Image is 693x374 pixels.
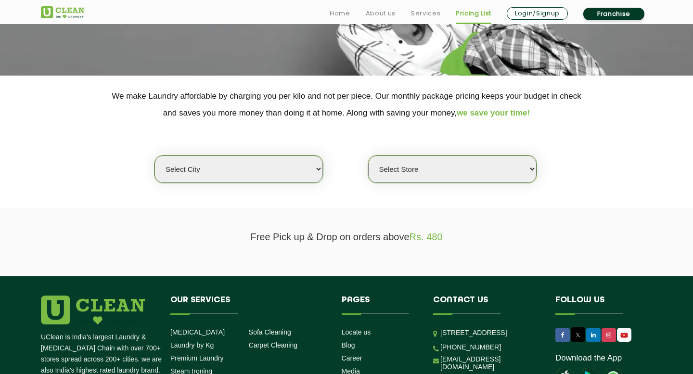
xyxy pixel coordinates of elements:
h4: Contact us [433,296,541,314]
span: we save your time! [457,108,530,117]
a: Career [342,354,362,362]
h4: Pages [342,296,419,314]
p: [STREET_ADDRESS] [440,327,541,338]
a: Blog [342,341,355,349]
p: Free Pick up & Drop on orders above [41,232,652,243]
a: Laundry by Kg [170,341,214,349]
img: UClean Laundry and Dry Cleaning [41,6,84,18]
a: Login/Signup [507,7,568,20]
a: Premium Laundry [170,354,224,362]
a: Pricing List [456,8,491,19]
h4: Follow us [555,296,640,314]
a: Home [330,8,350,19]
a: Download the App [555,353,622,363]
a: [MEDICAL_DATA] [170,328,225,336]
a: Services [411,8,440,19]
a: Carpet Cleaning [249,341,297,349]
a: [PHONE_NUMBER] [440,343,501,351]
span: Rs. 480 [410,232,443,242]
a: Sofa Cleaning [249,328,291,336]
a: About us [366,8,396,19]
h4: Our Services [170,296,327,314]
a: Locate us [342,328,371,336]
img: logo.png [41,296,145,324]
p: We make Laundry affordable by charging you per kilo and not per piece. Our monthly package pricin... [41,88,652,121]
img: UClean Laundry and Dry Cleaning [618,330,630,340]
a: Franchise [583,8,644,20]
a: [EMAIL_ADDRESS][DOMAIN_NAME] [440,355,541,371]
